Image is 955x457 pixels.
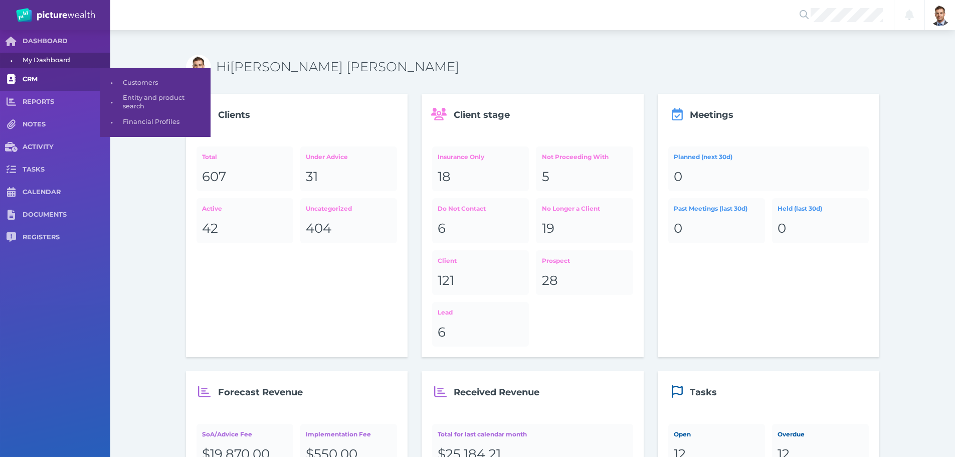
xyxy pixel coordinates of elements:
[23,98,110,106] span: REPORTS
[23,75,110,84] span: CRM
[123,90,207,114] span: Entity and product search
[218,387,303,398] span: Forecast Revenue
[438,153,484,161] span: Insurance Only
[668,198,765,243] a: Past Meetings (last 30d)0
[438,272,523,289] div: 121
[100,96,123,108] span: •
[123,114,207,130] span: Financial Profiles
[16,8,95,22] img: PW
[216,59,880,76] h3: Hi [PERSON_NAME] [PERSON_NAME]
[674,169,863,186] div: 0
[778,205,822,212] span: Held (last 30d)
[438,430,527,438] span: Total for last calendar month
[542,153,609,161] span: Not Proceeding With
[202,430,252,438] span: SoA/Advice Fee
[23,120,110,129] span: NOTES
[100,116,123,128] span: •
[438,220,523,237] div: 6
[674,205,747,212] span: Past Meetings (last 30d)
[202,205,222,212] span: Active
[674,153,732,161] span: Planned (next 30d)
[306,205,352,212] span: Uncategorized
[668,146,869,191] a: Planned (next 30d)0
[778,430,805,438] span: Overdue
[306,430,371,438] span: Implementation Fee
[100,114,211,130] a: •Financial Profiles
[300,146,397,191] a: Under Advice31
[438,324,523,341] div: 6
[23,166,110,174] span: TASKS
[23,37,110,46] span: DASHBOARD
[100,76,123,89] span: •
[454,387,539,398] span: Received Revenue
[100,75,211,91] a: •Customers
[23,188,110,197] span: CALENDAR
[23,53,107,68] span: My Dashboard
[218,109,250,120] span: Clients
[123,75,207,91] span: Customers
[100,90,211,114] a: •Entity and product search
[186,55,211,80] img: Bradley David Bond
[306,169,392,186] div: 31
[674,430,691,438] span: Open
[23,143,110,151] span: ACTIVITY
[306,153,348,161] span: Under Advice
[23,211,110,219] span: DOCUMENTS
[202,153,217,161] span: Total
[542,272,628,289] div: 28
[674,220,759,237] div: 0
[542,169,628,186] div: 5
[438,205,486,212] span: Do Not Contact
[454,109,510,120] span: Client stage
[772,198,869,243] a: Held (last 30d)0
[542,257,570,264] span: Prospect
[690,109,733,120] span: Meetings
[690,387,717,398] span: Tasks
[306,220,392,237] div: 404
[438,309,453,316] span: Lead
[542,220,628,237] div: 19
[202,169,288,186] div: 607
[197,146,293,191] a: Total607
[778,220,863,237] div: 0
[202,220,288,237] div: 42
[438,169,523,186] div: 18
[542,205,600,212] span: No Longer a Client
[197,198,293,243] a: Active42
[929,4,951,26] img: Brad Bond
[23,233,110,242] span: REGISTERS
[438,257,457,264] span: Client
